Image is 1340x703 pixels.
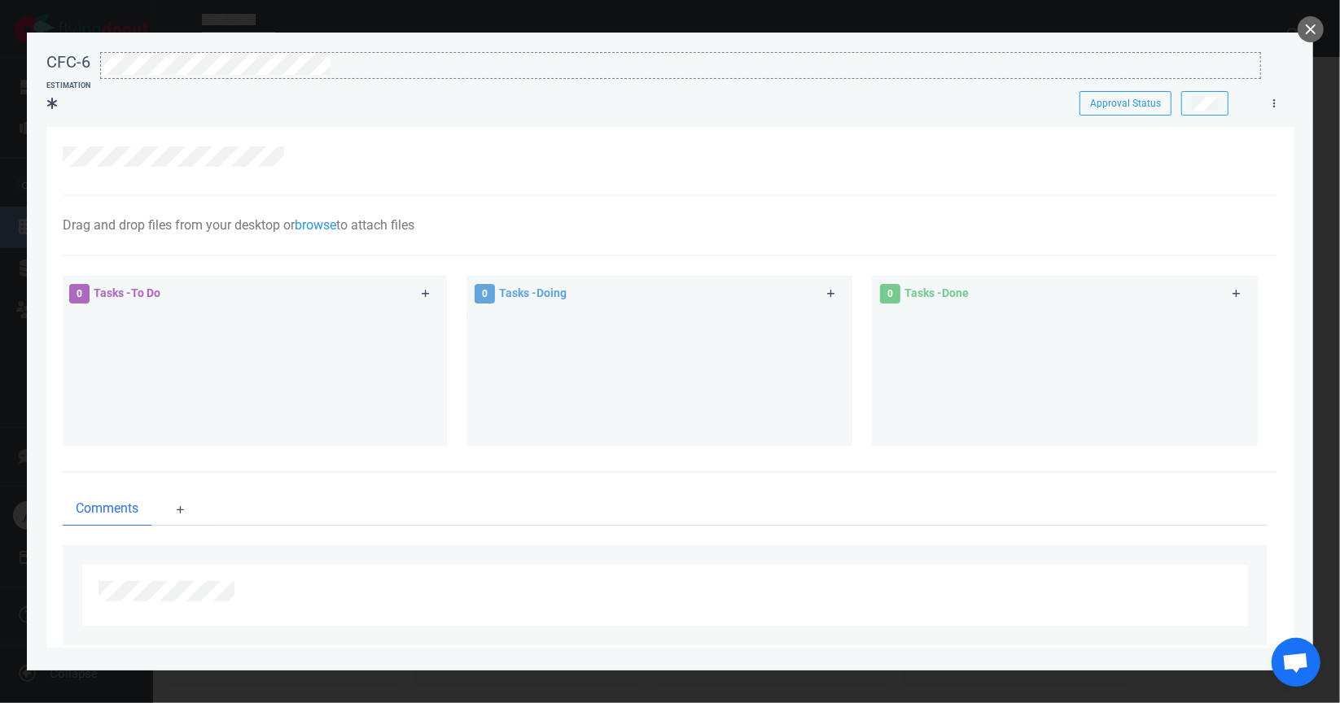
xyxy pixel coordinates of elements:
span: Tasks - Done [904,286,969,299]
span: Tasks - To Do [94,286,160,299]
div: CFC-6 [46,52,90,72]
span: to attach files [336,217,414,233]
span: 0 [69,284,90,303]
a: Open chat [1272,638,1320,687]
button: Approval Status [1079,91,1171,116]
div: Estimation [46,81,90,92]
span: 0 [475,284,495,303]
span: Comments [76,499,138,518]
button: close [1298,16,1324,42]
a: browse [295,217,336,233]
span: Tasks - Doing [499,286,567,299]
span: 0 [880,284,900,303]
span: Drag and drop files from your desktop or [63,217,295,233]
